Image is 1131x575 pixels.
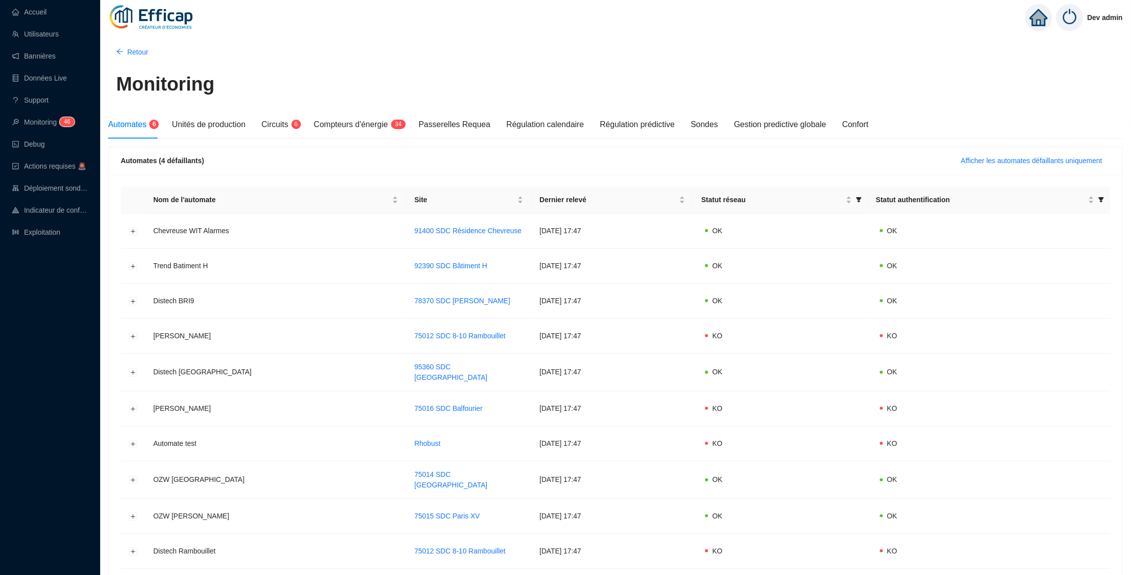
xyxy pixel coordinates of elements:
span: OK [887,227,897,235]
th: Statut authentification [868,187,1110,214]
a: slidersExploitation [12,228,60,236]
button: Développer la ligne [129,369,137,377]
td: [DATE] 17:47 [531,354,693,391]
a: 95360 SDC [GEOGRAPHIC_DATA] [414,363,487,381]
div: Régulation prédictive [600,119,675,131]
span: Retour [127,47,148,58]
span: Automate test [153,439,196,447]
span: Statut authentification [876,195,1086,205]
span: KO [712,547,722,555]
button: Développer la ligne [129,440,137,448]
h1: Monitoring [116,73,214,96]
a: 92390 SDC Bâtiment H [414,262,487,270]
span: KO [712,439,722,447]
span: filter [856,197,862,203]
a: codeDebug [12,140,45,148]
span: 4 [64,118,67,125]
button: Afficher les automates défaillants uniquement [953,153,1110,169]
span: Passerelles Requea [419,120,490,129]
sup: 46 [60,117,74,127]
a: 75016 SDC Balfourier [414,404,482,412]
span: arrow-left [116,48,123,55]
a: Rhobust [414,439,440,447]
button: Développer la ligne [129,512,137,520]
a: databaseDonnées Live [12,74,67,82]
span: KO [887,332,897,340]
td: [DATE] 17:47 [531,319,693,354]
th: Nom de l'automate [145,187,406,214]
span: OK [887,512,897,520]
span: OK [887,262,897,270]
a: 91400 SDC Résidence Chevreuse [414,227,521,235]
span: OZW [PERSON_NAME] [153,512,229,520]
button: Développer la ligne [129,476,137,484]
span: home [1030,9,1048,27]
span: Site [414,195,515,205]
td: [DATE] 17:47 [531,214,693,249]
span: OK [712,297,722,305]
td: [DATE] 17:47 [531,284,693,319]
div: Confort [842,119,869,131]
span: filter [1098,197,1104,203]
a: 75012 SDC 8-10 Rambouillet [414,547,505,555]
th: Dernier relevé [531,187,693,214]
span: OK [887,297,897,305]
span: Nom de l'automate [153,195,390,205]
span: OK [712,475,722,483]
span: KO [712,332,722,340]
span: OK [887,368,897,376]
span: 6 [295,121,298,128]
span: OZW [GEOGRAPHIC_DATA] [153,475,244,483]
div: Sondes [691,119,718,131]
span: Unités de production [172,120,245,129]
a: 75012 SDC 8-10 Rambouillet [414,332,505,340]
span: Statut réseau [701,195,844,205]
a: 75015 SDC Paris XV [414,512,480,520]
span: Distech Rambouillet [153,547,216,555]
button: Développer la ligne [129,332,137,340]
button: Développer la ligne [129,547,137,555]
sup: 6 [292,120,301,129]
span: OK [712,368,722,376]
button: Développer la ligne [129,405,137,413]
div: Gestion predictive globale [734,119,826,131]
span: KO [712,404,722,412]
button: Développer la ligne [129,227,137,235]
span: Automates (4 défaillants) [121,157,204,165]
span: Afficher les automates défaillants uniquement [961,156,1102,166]
span: 6 [67,118,71,125]
th: Site [406,187,531,214]
a: heat-mapIndicateur de confort [12,206,88,214]
a: questionSupport [12,96,49,104]
sup: 6 [149,120,159,129]
a: teamUtilisateurs [12,30,59,38]
span: Automates [108,120,146,129]
sup: 34 [391,120,406,129]
span: Dernier relevé [539,195,677,205]
a: clusterDéploiement sondes [12,184,88,192]
span: 6 [153,121,156,128]
button: Développer la ligne [129,262,137,270]
a: 78370 SDC [PERSON_NAME] [414,297,510,305]
td: [DATE] 17:47 [531,499,693,534]
span: filter [854,193,864,207]
span: KO [887,547,897,555]
span: OK [887,475,897,483]
img: power [1056,4,1083,31]
a: 75014 SDC [GEOGRAPHIC_DATA] [414,470,487,489]
td: [DATE] 17:47 [531,391,693,426]
div: Régulation calendaire [506,119,584,131]
button: Retour [108,44,156,60]
span: [PERSON_NAME] [153,404,211,412]
td: [DATE] 17:47 [531,426,693,461]
a: monitorMonitoring46 [12,118,72,126]
a: notificationBannières [12,52,56,60]
td: [DATE] 17:47 [531,249,693,284]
